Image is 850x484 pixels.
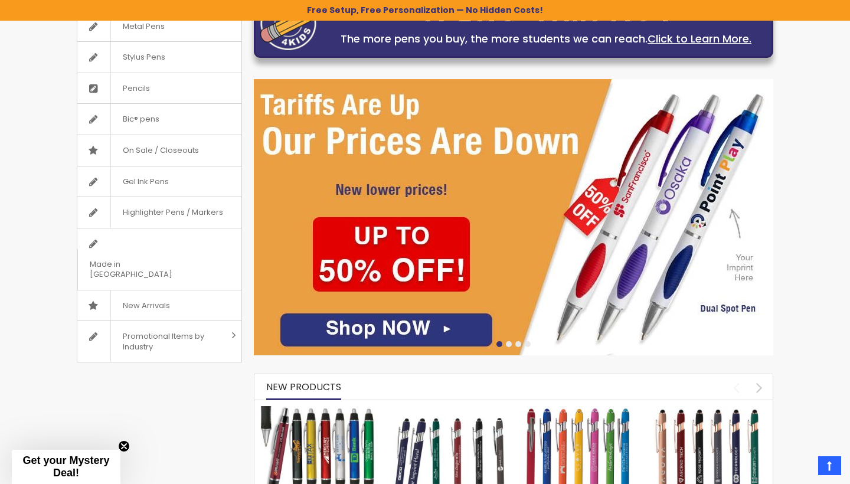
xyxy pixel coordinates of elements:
a: Promotional Items by Industry [77,321,241,362]
a: Made in [GEOGRAPHIC_DATA] [77,228,241,290]
a: Custom Soft Touch Metal Pen - Stylus Top [390,405,508,416]
button: Close teaser [118,440,130,452]
span: Promotional Items by Industry [110,321,227,362]
span: Gel Ink Pens [110,166,181,197]
div: next [749,377,770,398]
a: Click to Learn More. [648,31,751,46]
div: The more pens you buy, the more students we can reach. [325,31,767,47]
div: prev [726,377,747,398]
a: Gel Ink Pens [77,166,241,197]
a: Stylus Pens [77,42,241,73]
a: The Barton Custom Pens Special Offer [260,405,378,416]
span: New Arrivals [110,290,182,321]
a: Metal Pens [77,11,241,42]
span: Pencils [110,73,162,104]
a: Highlighter Pens / Markers [77,197,241,228]
span: On Sale / Closeouts [110,135,211,166]
a: Pencils [77,73,241,104]
span: Highlighter Pens / Markers [110,197,235,228]
span: New Products [266,380,341,394]
a: Bic® pens [77,104,241,135]
a: Ellipse Softy Brights with Stylus Pen - Laser [519,405,637,416]
span: Stylus Pens [110,42,177,73]
a: New Arrivals [77,290,241,321]
a: On Sale / Closeouts [77,135,241,166]
span: Get your Mystery Deal! [22,454,109,479]
span: Metal Pens [110,11,176,42]
img: /cheap-promotional-products.html [254,79,773,355]
span: Bic® pens [110,104,171,135]
div: Get your Mystery Deal!Close teaser [12,450,120,484]
span: Made in [GEOGRAPHIC_DATA] [77,249,212,290]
